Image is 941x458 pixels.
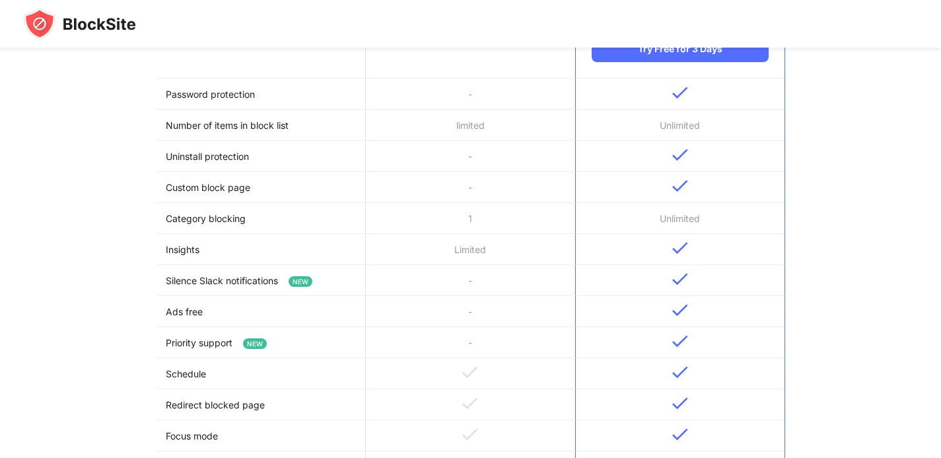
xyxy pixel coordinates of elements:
[157,79,366,110] td: Password protection
[672,273,688,286] img: v-blue.svg
[462,397,478,410] img: v-grey.svg
[157,358,366,389] td: Schedule
[462,428,478,441] img: v-grey.svg
[157,110,366,141] td: Number of items in block list
[157,265,366,296] td: Silence Slack notifications
[366,172,575,203] td: -
[366,203,575,234] td: 1
[157,389,366,420] td: Redirect blocked page
[157,327,366,358] td: Priority support
[672,180,688,192] img: v-blue.svg
[157,141,366,172] td: Uninstall protection
[157,172,366,203] td: Custom block page
[672,304,688,317] img: v-blue.svg
[672,335,688,348] img: v-blue.svg
[366,110,575,141] td: limited
[672,87,688,99] img: v-blue.svg
[157,420,366,451] td: Focus mode
[366,234,575,265] td: Limited
[575,110,784,141] td: Unlimited
[366,79,575,110] td: -
[289,276,312,287] span: NEW
[157,203,366,234] td: Category blocking
[672,428,688,441] img: v-blue.svg
[157,296,366,327] td: Ads free
[366,327,575,358] td: -
[157,234,366,265] td: Insights
[24,8,136,40] img: blocksite-icon-black.svg
[592,36,768,62] div: Try Free for 3 Days
[672,397,688,410] img: v-blue.svg
[366,141,575,172] td: -
[672,242,688,254] img: v-blue.svg
[462,366,478,379] img: v-grey.svg
[672,149,688,161] img: v-blue.svg
[366,265,575,296] td: -
[243,338,267,349] span: NEW
[575,203,784,234] td: Unlimited
[672,366,688,379] img: v-blue.svg
[366,296,575,327] td: -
